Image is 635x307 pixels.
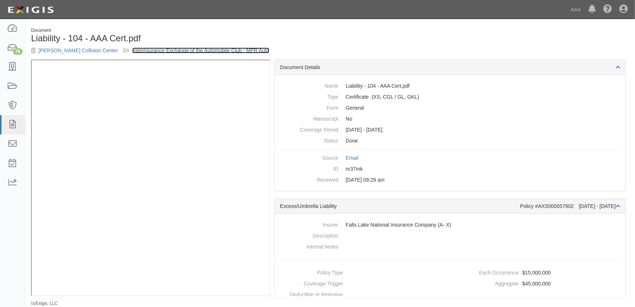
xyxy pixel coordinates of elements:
[280,152,338,162] dt: Source
[280,202,520,210] div: Excess/Umbrella Liability
[280,163,338,173] dt: ID
[277,289,343,298] dt: Deductible or Retention
[280,174,620,185] dd: [DATE] 09:29 am
[346,155,358,161] a: Email
[280,102,338,111] dt: Form
[453,267,623,278] dd: $15,000,000
[280,102,620,113] dd: General
[280,91,620,102] dd: Excess/Umbrella Liability Commercial General Liability / Garage Liability Garage Keepers Liability
[280,135,620,146] dd: Done
[280,113,338,122] dt: Manuscript
[280,135,338,144] dt: Status
[280,91,338,101] dt: Type
[31,27,325,34] div: Document
[280,124,620,135] dd: [DATE] - [DATE]
[36,301,58,306] a: Exigis, LLC
[453,267,519,276] dt: Each Occurrence
[520,202,620,210] div: Policy #AXS000057902 [DATE] - [DATE]
[31,300,58,307] small: by
[31,34,325,43] h1: Liability - 104 - AAA Cert.pdf
[280,163,620,174] dd: nr37mk
[280,80,338,90] dt: Name
[38,48,118,53] a: [PERSON_NAME] Collision Center
[277,278,343,287] dt: Coverage Trigger
[5,3,56,16] img: logo-5460c22ac91f19d4615b14bd174203de0afe785f0fc80cf4dbbc73dc1793850b.png
[280,219,620,230] dd: Falls Lake National Insurance Company (A- X)
[274,60,626,75] div: Document Details
[453,278,519,287] dt: Aggregate
[132,48,269,53] a: Interinsurance Exchange of the Automobile Club - MPR Auto
[280,230,338,239] dt: Description
[280,219,338,228] dt: Insurer
[277,267,343,276] dt: Policy Type
[280,241,338,250] dt: Internal Notes
[603,5,612,14] i: Help Center - Complianz
[280,174,338,183] dt: Received
[280,124,338,133] dt: Coverage Period
[13,48,23,55] div: 79
[567,2,585,17] a: AAA
[280,113,620,124] dd: No
[280,80,620,91] dd: Liability - 104 - AAA Cert.pdf
[453,278,623,289] dd: $45,000,000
